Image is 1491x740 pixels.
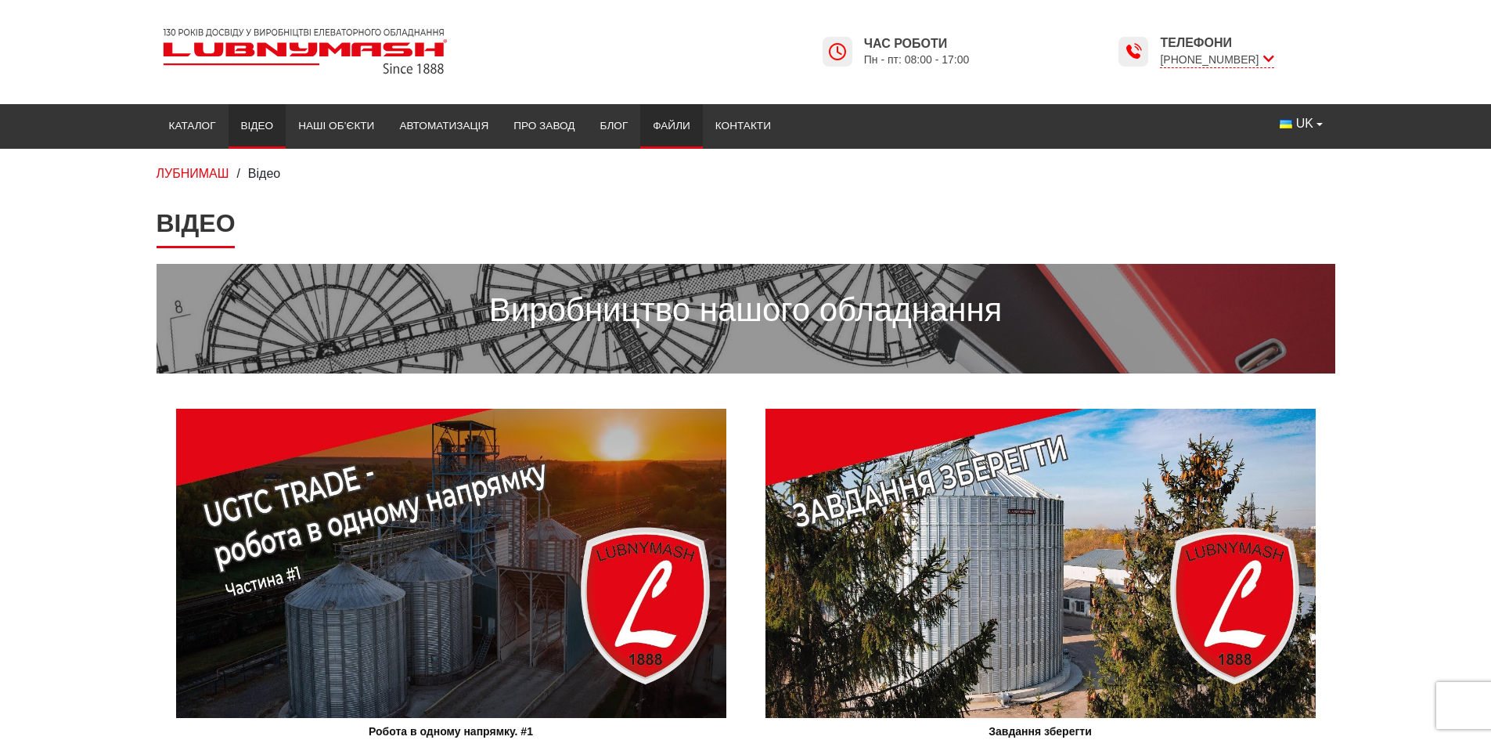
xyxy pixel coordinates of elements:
[703,109,783,143] a: Контакти
[229,109,286,143] a: Відео
[828,42,847,61] img: Lubnymash time icon
[501,109,587,143] a: Про завод
[182,724,720,740] div: Робота в одному напрямку. #1
[387,109,501,143] a: Автоматизація
[157,22,454,81] img: Lubnymash
[587,109,640,143] a: Блог
[169,287,1323,334] p: Виробництво нашого обладнання
[1296,115,1313,132] span: UK
[640,109,703,143] a: Файли
[1267,109,1334,139] button: UK
[864,52,970,67] span: Пн - пт: 08:00 - 17:00
[236,167,239,180] span: /
[772,724,1309,740] div: Завдання зберегти
[157,167,229,180] a: ЛУБНИМАШ
[157,109,229,143] a: Каталог
[157,208,1335,247] h1: Відео
[248,167,280,180] span: Відео
[1124,42,1143,61] img: Lubnymash time icon
[864,35,970,52] span: Час роботи
[286,109,387,143] a: Наші об’єкти
[1160,52,1273,68] span: [PHONE_NUMBER]
[1160,34,1273,52] span: Телефони
[1280,120,1292,128] img: Українська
